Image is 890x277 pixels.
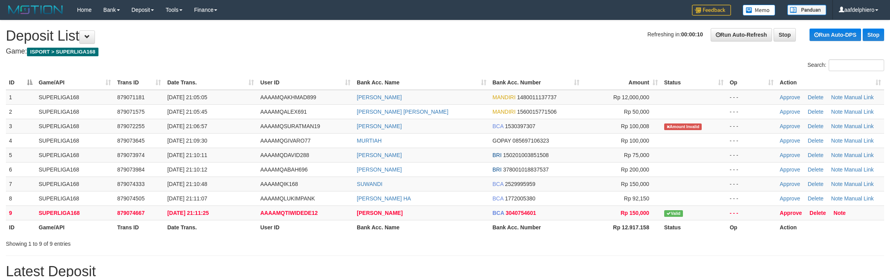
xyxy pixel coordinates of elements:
a: MURTIAH [357,138,382,144]
a: Note [831,94,843,100]
span: Copy 1530397307 to clipboard [505,123,535,129]
span: AAAAMQTIWIDEDE12 [260,210,318,216]
td: - - - [727,177,777,191]
a: Note [831,109,843,115]
span: Rp 92,150 [624,195,649,202]
a: [PERSON_NAME] [PERSON_NAME] [357,109,448,115]
th: Action: activate to sort column ascending [777,75,884,90]
th: Date Trans. [164,220,257,234]
span: [DATE] 21:10:11 [167,152,207,158]
td: SUPERLIGA168 [36,177,114,191]
span: Copy 1480011137737 to clipboard [517,94,557,100]
a: Note [831,152,843,158]
span: Rp 100,000 [621,138,649,144]
th: Game/API [36,220,114,234]
a: Approve [780,138,800,144]
th: Game/API: activate to sort column ascending [36,75,114,90]
span: 879071181 [117,94,145,100]
td: 9 [6,206,36,220]
span: Rp 100,008 [621,123,649,129]
th: Op: activate to sort column ascending [727,75,777,90]
span: ISPORT > SUPERLIGA168 [27,48,98,56]
span: 879073974 [117,152,145,158]
td: SUPERLIGA168 [36,148,114,162]
label: Search: [808,59,884,71]
a: Approve [780,166,800,173]
a: Approve [780,181,800,187]
span: [DATE] 21:11:07 [167,195,207,202]
span: 879073984 [117,166,145,173]
th: Trans ID [114,220,164,234]
td: - - - [727,90,777,105]
th: Rp 12.917.158 [583,220,661,234]
span: AAAAMQDAVID288 [260,152,309,158]
span: BCA [493,210,504,216]
td: 4 [6,133,36,148]
span: Rp 75,000 [624,152,649,158]
a: Delete [808,138,823,144]
span: BCA [493,181,504,187]
span: MANDIRI [493,94,516,100]
td: - - - [727,119,777,133]
td: 8 [6,191,36,206]
td: SUPERLIGA168 [36,119,114,133]
a: Manual Link [844,94,874,100]
a: Approve [780,210,802,216]
span: Amount is not matched [664,123,702,130]
th: Amount: activate to sort column ascending [583,75,661,90]
a: Approve [780,152,800,158]
a: Approve [780,94,800,100]
a: Delete [808,123,823,129]
span: AAAAMQABAH696 [260,166,307,173]
a: Manual Link [844,166,874,173]
span: [DATE] 21:10:48 [167,181,207,187]
span: MANDIRI [493,109,516,115]
th: ID [6,220,36,234]
a: Run Auto-DPS [810,29,861,41]
strong: 00:00:10 [681,31,703,38]
a: Note [831,181,843,187]
span: [DATE] 21:10:12 [167,166,207,173]
a: Delete [808,181,823,187]
a: Manual Link [844,123,874,129]
th: Status: activate to sort column ascending [661,75,727,90]
a: Manual Link [844,195,874,202]
td: SUPERLIGA168 [36,104,114,119]
td: SUPERLIGA168 [36,206,114,220]
span: Copy 2529995959 to clipboard [505,181,535,187]
a: Delete [810,210,826,216]
span: [DATE] 21:11:25 [167,210,209,216]
th: Bank Acc. Number: activate to sort column ascending [490,75,583,90]
td: SUPERLIGA168 [36,133,114,148]
a: Delete [808,109,823,115]
a: SUWANDI [357,181,382,187]
input: Search: [829,59,884,71]
span: Copy 085697106323 to clipboard [513,138,549,144]
td: 7 [6,177,36,191]
span: Copy 1772005380 to clipboard [505,195,535,202]
span: AAAAMQALEX691 [260,109,307,115]
span: BRI [493,166,502,173]
th: Bank Acc. Name [354,220,489,234]
th: Bank Acc. Name: activate to sort column ascending [354,75,489,90]
a: [PERSON_NAME] [357,166,402,173]
img: MOTION_logo.png [6,4,65,16]
span: Rp 150,000 [621,210,649,216]
span: 879074333 [117,181,145,187]
a: [PERSON_NAME] [357,123,402,129]
th: User ID [257,220,354,234]
span: Valid transaction [664,210,683,217]
h1: Deposit List [6,28,884,44]
a: Approve [780,195,800,202]
th: Date Trans.: activate to sort column ascending [164,75,257,90]
th: Op [727,220,777,234]
span: BCA [493,195,504,202]
td: 2 [6,104,36,119]
a: Stop [774,28,796,41]
a: Manual Link [844,109,874,115]
div: Showing 1 to 9 of 9 entries [6,237,365,248]
a: Note [831,195,843,202]
a: Note [831,166,843,173]
td: - - - [727,148,777,162]
a: [PERSON_NAME] HA [357,195,411,202]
